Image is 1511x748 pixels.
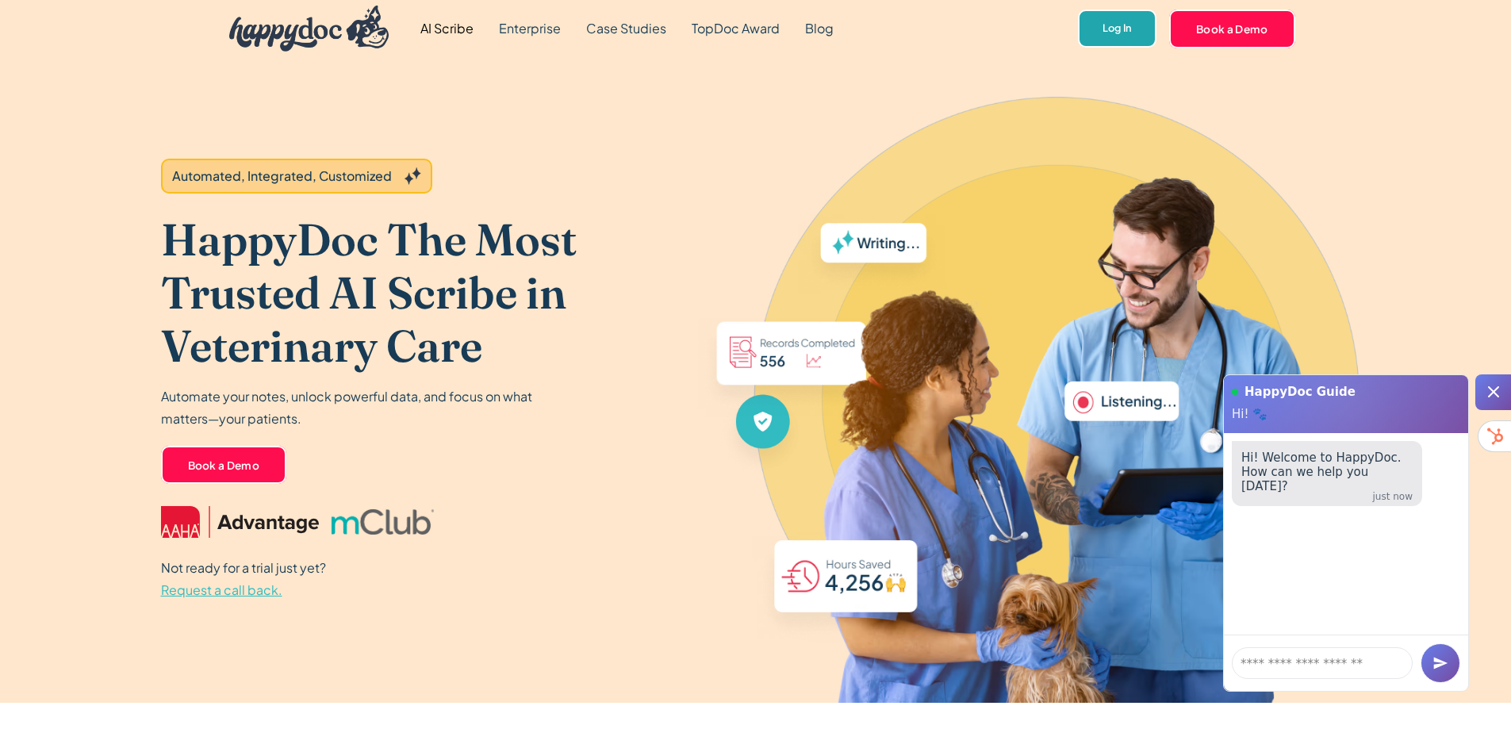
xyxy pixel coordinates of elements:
img: mclub logo [332,509,433,535]
img: HappyDoc Logo: A happy dog with his ear up, listening. [229,6,389,52]
a: home [217,2,389,56]
img: Grey sparkles. [405,167,421,185]
a: Log In [1078,10,1156,48]
a: Book a Demo [161,446,287,484]
div: Automated, Integrated, Customized [172,167,392,186]
span: Request a call back. [161,581,282,598]
a: Book a Demo [1169,10,1295,48]
p: Not ready for a trial just yet? [161,557,326,601]
h1: HappyDoc The Most Trusted AI Scribe in Veterinary Care [161,213,696,373]
p: Automate your notes, unlock powerful data, and focus on what matters—your patients. [161,386,542,430]
img: AAHA Advantage logo [161,506,320,538]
